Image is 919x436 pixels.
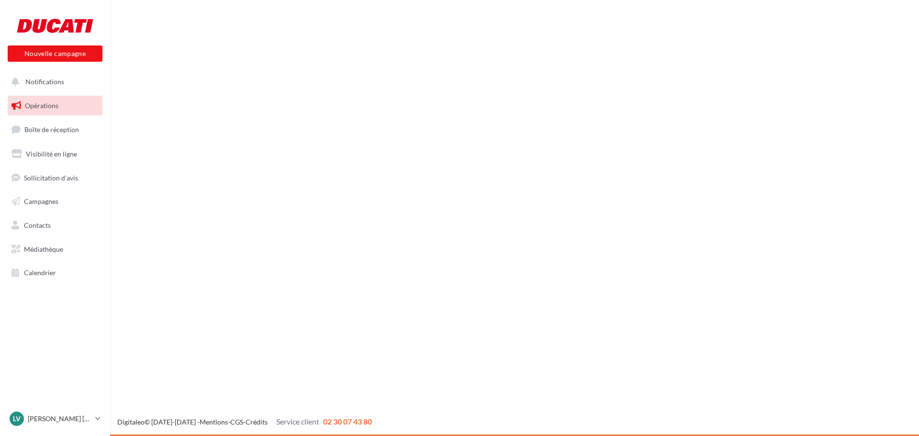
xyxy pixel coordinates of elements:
[323,417,372,426] span: 02 30 07 43 80
[200,418,228,426] a: Mentions
[13,414,21,424] span: Lv
[6,72,101,92] button: Notifications
[6,215,104,235] a: Contacts
[24,245,63,253] span: Médiathèque
[6,168,104,188] a: Sollicitation d'avis
[6,263,104,283] a: Calendrier
[24,221,51,229] span: Contacts
[25,101,58,110] span: Opérations
[28,414,91,424] p: [PERSON_NAME] [PERSON_NAME]
[6,239,104,259] a: Médiathèque
[246,418,268,426] a: Crédits
[6,96,104,116] a: Opérations
[230,418,243,426] a: CGS
[8,45,102,62] button: Nouvelle campagne
[24,173,78,181] span: Sollicitation d'avis
[25,78,64,86] span: Notifications
[24,268,56,277] span: Calendrier
[26,150,77,158] span: Visibilité en ligne
[6,191,104,212] a: Campagnes
[24,125,79,134] span: Boîte de réception
[276,417,319,426] span: Service client
[117,418,145,426] a: Digitaleo
[8,410,102,428] a: Lv [PERSON_NAME] [PERSON_NAME]
[6,144,104,164] a: Visibilité en ligne
[117,418,372,426] span: © [DATE]-[DATE] - - -
[6,119,104,140] a: Boîte de réception
[24,197,58,205] span: Campagnes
